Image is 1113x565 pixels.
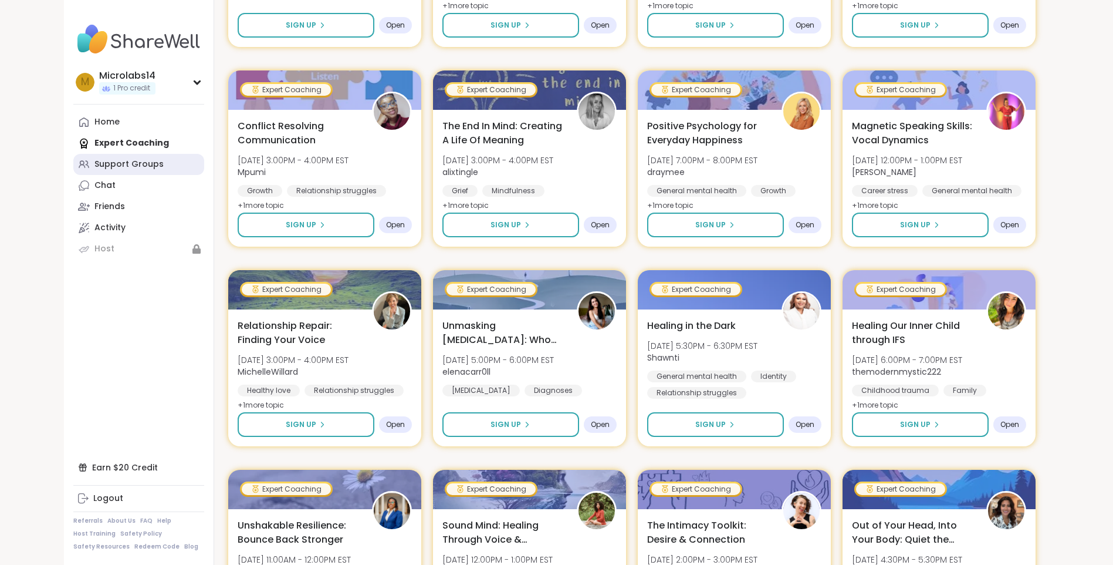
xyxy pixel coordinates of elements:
button: Sign Up [238,13,374,38]
div: Relationship struggles [647,387,746,399]
div: Growth [751,185,796,197]
span: [DATE] 5:30PM - 6:30PM EST [647,340,757,352]
div: Expert Coaching [242,483,331,495]
span: Open [386,21,405,30]
span: Sign Up [286,220,316,230]
div: Childhood trauma [852,385,939,396]
span: Open [386,420,405,429]
span: Sign Up [900,419,931,430]
img: AprilMcBride [374,493,410,529]
img: draymee [783,93,820,130]
div: Host [94,243,114,255]
img: MichelleWillard [374,293,410,329]
button: Sign Up [647,13,784,38]
b: Shawnti [647,352,679,364]
div: Diagnoses [525,385,582,396]
div: Home [94,116,120,128]
div: Relationship struggles [287,185,386,197]
span: Sign Up [900,220,931,230]
b: MichelleWillard [238,366,298,378]
span: [DATE] 3:00PM - 4:00PM EST [442,154,553,166]
a: Host [73,238,204,260]
a: Friends [73,196,204,217]
button: Sign Up [647,213,784,237]
div: Grief [442,185,478,197]
span: Sign Up [490,220,521,230]
button: Sign Up [238,213,374,237]
div: General mental health [922,185,1021,197]
span: 1 Pro credit [113,83,150,93]
span: Open [1000,220,1019,230]
img: themodernmystic222 [988,293,1024,329]
span: Sign Up [286,20,316,31]
button: Sign Up [442,412,579,437]
div: Expert Coaching [856,284,945,295]
span: Open [1000,420,1019,429]
span: Sign Up [695,220,726,230]
a: Host Training [73,530,116,538]
span: The End In Mind: Creating A Life Of Meaning [442,119,564,147]
a: Logout [73,488,204,509]
div: Expert Coaching [651,84,740,96]
div: Logout [93,493,123,505]
div: Expert Coaching [856,483,945,495]
a: Chat [73,175,204,196]
div: Growth [238,185,282,197]
span: Conflict Resolving Communication [238,119,359,147]
div: Support Groups [94,159,164,170]
span: Positive Psychology for Everyday Happiness [647,119,769,147]
div: Expert Coaching [242,84,331,96]
span: [DATE] 3:00PM - 4:00PM EST [238,354,349,366]
span: [DATE] 5:00PM - 6:00PM EST [442,354,554,366]
span: [DATE] 3:00PM - 4:00PM EST [238,154,349,166]
div: Earn $20 Credit [73,457,204,478]
span: Healing in the Dark [647,319,736,333]
div: Expert Coaching [446,483,536,495]
div: Expert Coaching [651,284,740,295]
span: Magnetic Speaking Skills: Vocal Dynamics [852,119,973,147]
img: nicopa810 [988,493,1024,529]
a: Help [157,517,171,525]
div: Career stress [852,185,918,197]
img: alixtingle [579,93,615,130]
img: elenacarr0ll [579,293,615,329]
span: Sign Up [490,20,521,31]
div: Identity [751,371,796,382]
span: Sound Mind: Healing Through Voice & Vibration [442,519,564,547]
a: Referrals [73,517,103,525]
span: Open [591,21,610,30]
span: Healing Our Inner Child through IFS [852,319,973,347]
button: Sign Up [852,412,989,437]
span: Relationship Repair: Finding Your Voice [238,319,359,347]
span: [DATE] 6:00PM - 7:00PM EST [852,354,962,366]
a: About Us [107,517,136,525]
img: Mpumi [374,93,410,130]
b: draymee [647,166,685,178]
span: M [81,75,89,90]
span: The Intimacy Toolkit: Desire & Connection [647,519,769,547]
img: Shawnti [783,293,820,329]
span: Open [386,220,405,230]
div: Mindfulness [482,185,544,197]
span: Out of Your Head, Into Your Body: Quiet the Mind [852,519,973,547]
a: Support Groups [73,154,204,175]
button: Sign Up [647,412,784,437]
a: Blog [184,543,198,551]
b: Mpumi [238,166,266,178]
span: Unmasking [MEDICAL_DATA]: Who Am I After A Diagnosis? [442,319,564,347]
span: Sign Up [286,419,316,430]
div: Expert Coaching [651,483,740,495]
span: Sign Up [695,419,726,430]
a: FAQ [140,517,153,525]
span: Open [591,220,610,230]
div: General mental health [647,371,746,382]
span: Sign Up [490,419,521,430]
span: [DATE] 12:00PM - 1:00PM EST [852,154,962,166]
img: JuliaSatterlee [783,493,820,529]
div: Expert Coaching [856,84,945,96]
img: Joana_Ayala [579,493,615,529]
a: Redeem Code [134,543,180,551]
span: Sign Up [695,20,726,31]
a: Activity [73,217,204,238]
span: Open [796,21,814,30]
